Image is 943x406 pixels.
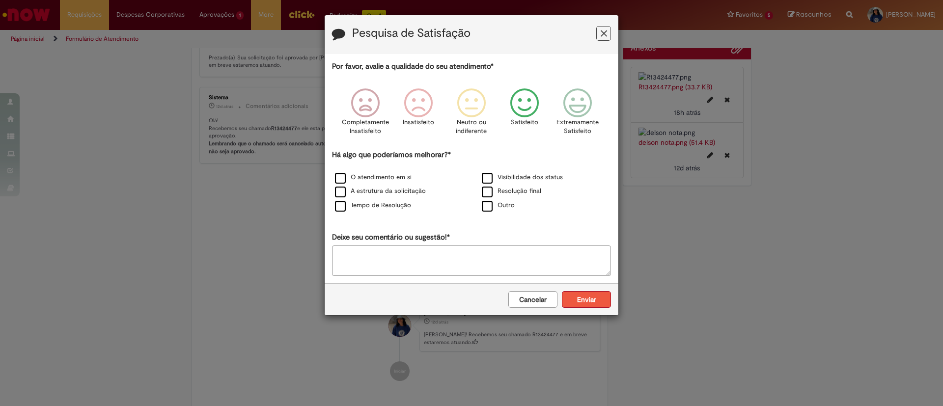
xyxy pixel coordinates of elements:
[332,232,450,243] label: Deixe seu comentário ou sugestão!*
[562,291,611,308] button: Enviar
[332,150,611,213] div: Há algo que poderíamos melhorar?*
[446,81,497,148] div: Neutro ou indiferente
[482,173,563,182] label: Visibilidade dos status
[511,118,538,127] p: Satisfeito
[403,118,434,127] p: Insatisfeito
[335,173,412,182] label: O atendimento em si
[482,201,515,210] label: Outro
[508,291,557,308] button: Cancelar
[342,118,389,136] p: Completamente Insatisfeito
[482,187,541,196] label: Resolução final
[352,27,471,40] label: Pesquisa de Satisfação
[499,81,550,148] div: Satisfeito
[454,118,489,136] p: Neutro ou indiferente
[335,187,426,196] label: A estrutura da solicitação
[335,201,411,210] label: Tempo de Resolução
[332,61,494,72] label: Por favor, avalie a qualidade do seu atendimento*
[340,81,390,148] div: Completamente Insatisfeito
[556,118,599,136] p: Extremamente Satisfeito
[393,81,444,148] div: Insatisfeito
[553,81,603,148] div: Extremamente Satisfeito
